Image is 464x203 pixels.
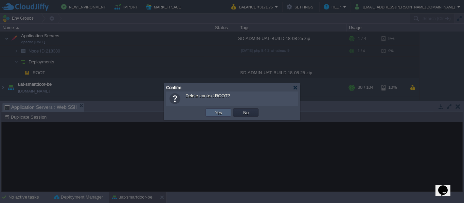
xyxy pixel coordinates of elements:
[435,176,457,196] iframe: chat widget
[213,109,224,116] button: Yes
[241,109,251,116] button: No
[185,93,230,98] span: Delete context ROOT?
[154,13,306,26] h1: Error
[166,85,181,90] span: Confirm
[154,31,306,52] p: An error has occurred and this action cannot be completed. If the problem persists, please notify...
